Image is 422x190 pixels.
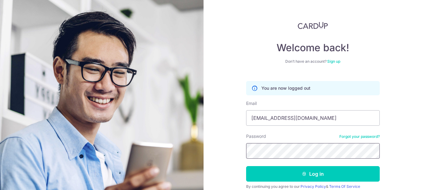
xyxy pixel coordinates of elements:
[246,100,257,106] label: Email
[246,110,380,126] input: Enter your Email
[339,134,380,139] a: Forgot your password?
[298,22,328,29] img: CardUp Logo
[246,42,380,54] h4: Welcome back!
[246,166,380,182] button: Log in
[329,184,360,189] a: Terms Of Service
[246,59,380,64] div: Don’t have an account?
[300,184,326,189] a: Privacy Policy
[327,59,340,64] a: Sign up
[261,85,310,91] p: You are now logged out
[246,133,266,139] label: Password
[246,184,380,189] div: By continuing you agree to our &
